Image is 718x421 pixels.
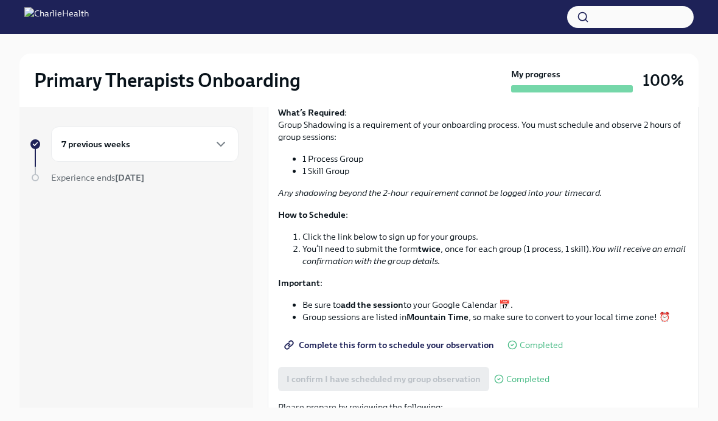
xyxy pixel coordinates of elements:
p: : [278,209,688,221]
p: : Group Shadowing is a requirement of your onboarding process. You must schedule and observe 2 ho... [278,106,688,143]
p: Please prepare by reviewing the following: [278,401,688,413]
strong: add the session [341,299,403,310]
a: Complete this form to schedule your observation [278,333,503,357]
img: CharlieHealth [24,7,89,27]
span: Completed [506,375,549,384]
span: Completed [520,341,563,350]
strong: Important [278,277,320,288]
em: Any shadowing beyond the 2-hour requirement cannot be logged into your timecard. [278,187,602,198]
strong: twice [418,243,441,254]
span: Experience ends [51,172,144,183]
li: 1 Process Group [302,153,688,165]
h2: Primary Therapists Onboarding [34,68,301,92]
strong: [DATE] [115,172,144,183]
p: : [278,277,688,289]
strong: My progress [511,68,560,80]
strong: Mountain Time [406,311,469,322]
span: Complete this form to schedule your observation [287,339,494,351]
strong: How to Schedule [278,209,346,220]
strong: What’s Required [278,107,344,118]
li: Click the link below to sign up for your groups. [302,231,688,243]
h3: 100% [643,69,684,91]
li: You’ll need to submit the form , once for each group (1 process, 1 skill). [302,243,688,267]
li: Be sure to to your Google Calendar 📅. [302,299,688,311]
h6: 7 previous weeks [61,137,130,151]
li: 1 Skill Group [302,165,688,177]
div: 7 previous weeks [51,127,239,162]
li: Group sessions are listed in , so make sure to convert to your local time zone! ⏰ [302,311,688,323]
